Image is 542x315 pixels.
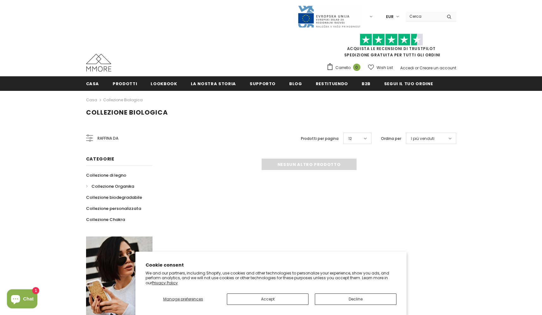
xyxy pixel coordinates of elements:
[406,12,442,21] input: Search Site
[362,81,371,87] span: B2B
[146,262,396,268] h2: Cookie consent
[86,181,134,192] a: Collezione Organika
[86,192,142,203] a: Collezione biodegradabile
[384,76,433,91] a: Segui il tuo ordine
[347,46,436,51] a: Acquista le recensioni di TrustPilot
[163,296,203,302] span: Manage preferences
[335,65,351,71] span: Carrello
[103,97,143,103] a: Collezione biologica
[86,76,99,91] a: Casa
[384,81,433,87] span: Segui il tuo ordine
[97,135,118,142] span: Raffina da
[86,203,141,214] a: Collezione personalizzata
[113,81,137,87] span: Prodotti
[415,65,419,71] span: or
[362,76,371,91] a: B2B
[420,65,456,71] a: Creare un account
[381,135,401,142] label: Ordina per
[86,108,168,117] span: Collezione biologica
[86,81,99,87] span: Casa
[297,5,361,28] img: Javni Razpis
[86,194,142,200] span: Collezione biodegradabile
[191,76,236,91] a: La nostra storia
[191,81,236,87] span: La nostra storia
[86,96,97,104] a: Casa
[289,81,302,87] span: Blog
[297,14,361,19] a: Javni Razpis
[348,135,352,142] span: 12
[152,280,178,286] a: Privacy Policy
[377,65,393,71] span: Wish List
[91,183,134,189] span: Collezione Organika
[411,135,434,142] span: I più venduti
[86,156,115,162] span: Categorie
[146,271,396,286] p: We and our partners, including Shopify, use cookies and other technologies to personalize your ex...
[86,205,141,211] span: Collezione personalizzata
[146,293,221,305] button: Manage preferences
[289,76,302,91] a: Blog
[86,214,125,225] a: Collezione Chakra
[86,217,125,223] span: Collezione Chakra
[250,76,276,91] a: supporto
[5,289,39,310] inbox-online-store-chat: Shopify online store chat
[301,135,339,142] label: Prodotti per pagina
[86,170,126,181] a: Collezione di legno
[86,172,126,178] span: Collezione di legno
[250,81,276,87] span: supporto
[327,36,456,58] span: SPEDIZIONE GRATUITA PER TUTTI GLI ORDINI
[353,64,360,71] span: 0
[113,76,137,91] a: Prodotti
[386,14,394,20] span: EUR
[316,81,348,87] span: Restituendo
[360,34,423,46] img: Fidati di Pilot Stars
[327,63,364,72] a: Carrello 0
[316,76,348,91] a: Restituendo
[227,293,308,305] button: Accept
[400,65,414,71] a: Accedi
[151,76,177,91] a: Lookbook
[368,62,393,73] a: Wish List
[86,54,111,72] img: Casi MMORE
[315,293,396,305] button: Decline
[151,81,177,87] span: Lookbook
